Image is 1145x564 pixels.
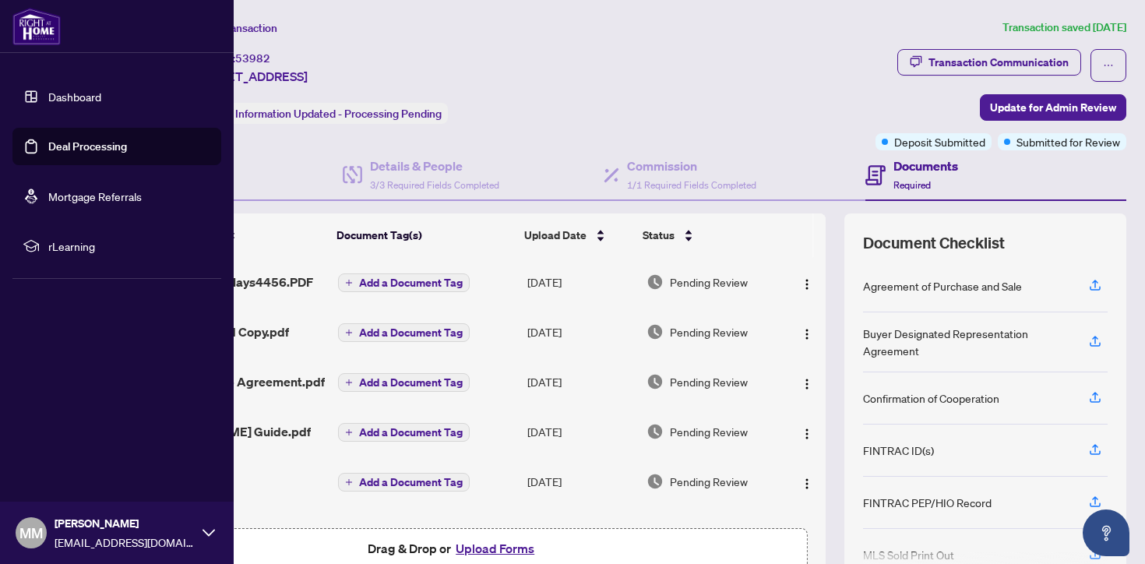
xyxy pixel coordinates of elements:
button: Logo [794,419,819,444]
div: Transaction Communication [928,50,1069,75]
th: Upload Date [518,213,636,257]
button: Add a Document Tag [338,472,470,492]
span: [STREET_ADDRESS] [193,67,308,86]
div: FINTRAC PEP/HIO Record [863,494,992,511]
td: [DATE] [521,307,640,357]
img: Document Status [646,473,664,490]
button: Add a Document Tag [338,422,470,442]
span: 53982 [235,51,270,65]
span: Add a Document Tag [359,427,463,438]
img: Document Status [646,323,664,340]
a: Deal Processing [48,139,127,153]
div: Agreement of Purchase and Sale [863,277,1022,294]
h4: Documents [893,157,958,175]
span: Pending Review [670,273,748,291]
span: Add a Document Tag [359,377,463,388]
button: Add a Document Tag [338,372,470,393]
img: Logo [801,378,813,390]
span: Update for Admin Review [990,95,1116,120]
button: Add a Document Tag [338,273,470,293]
button: Add a Document Tag [338,423,470,442]
span: Pending Review [670,423,748,440]
td: [DATE] [521,257,640,307]
span: plus [345,379,353,386]
span: Pending Review [670,323,748,340]
span: 3/3 Required Fields Completed [370,179,499,191]
span: ellipsis [1103,60,1114,71]
span: View Transaction [194,21,277,35]
div: FINTRAC ID(s) [863,442,934,459]
span: 1758326958580-DepositReceipt.pdf [150,519,326,556]
img: Logo [801,428,813,440]
span: plus [345,329,353,337]
td: [DATE] [521,456,640,506]
span: 1/1 Required Fields Completed [627,179,756,191]
div: MLS Sold Print Out [863,546,954,563]
button: Update for Admin Review [980,94,1126,121]
h4: Details & People [370,157,499,175]
button: Logo [794,319,819,344]
span: Submitted for Review [1016,133,1120,150]
img: logo [12,8,61,45]
img: Document Status [646,423,664,440]
span: rLearning [48,238,210,255]
button: Add a Document Tag [338,323,470,342]
img: Logo [801,478,813,490]
div: Confirmation of Cooperation [863,390,999,407]
div: Status: [193,103,448,124]
span: Add a Document Tag [359,277,463,288]
td: [DATE] [521,407,640,456]
span: plus [345,428,353,436]
button: Add a Document Tag [338,473,470,492]
td: [DATE] [521,357,640,407]
article: Transaction saved [DATE] [1002,19,1126,37]
th: Status [636,213,780,257]
span: plus [345,279,353,287]
a: Mortgage Referrals [48,189,142,203]
span: plus [345,478,353,486]
img: Logo [801,328,813,340]
span: Pending Review [670,473,748,490]
button: Logo [794,270,819,294]
span: Drag & Drop or [368,538,539,559]
a: Dashboard [48,90,101,104]
th: (6) File Name [143,213,329,257]
button: Upload Forms [451,538,539,559]
button: Open asap [1083,509,1129,556]
span: Document Checklist [863,232,1005,254]
span: [PERSON_NAME] [55,515,195,532]
button: Add a Document Tag [338,373,470,392]
img: Logo [801,278,813,291]
span: 371 Buyer Rep Agreement.pdf [150,372,325,391]
span: Required [893,179,931,191]
button: Logo [794,469,819,494]
span: Information Updated - Processing Pending [235,107,442,121]
span: Add a Document Tag [359,477,463,488]
h4: Commission [627,157,756,175]
span: [EMAIL_ADDRESS][DOMAIN_NAME] [55,534,195,551]
button: Logo [794,369,819,394]
button: Add a Document Tag [338,273,470,292]
button: Add a Document Tag [338,323,470,343]
span: Status [643,227,675,244]
button: Transaction Communication [897,49,1081,76]
span: Upload Date [524,227,587,244]
img: Document Status [646,273,664,291]
img: Document Status [646,373,664,390]
div: Buyer Designated Representation Agreement [863,325,1070,359]
span: MM [19,522,43,544]
span: Deposit Submitted [894,133,985,150]
span: Add a Document Tag [359,327,463,338]
span: Pending Review [670,373,748,390]
th: Document Tag(s) [330,213,518,257]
